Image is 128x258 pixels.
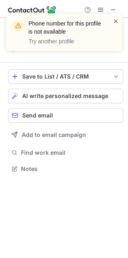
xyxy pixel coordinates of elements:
img: warning [12,19,25,32]
p: Try another profile [29,37,103,45]
div: Save to List / ATS / CRM [22,73,109,80]
span: Notes [21,165,120,173]
button: Notes [8,163,123,175]
span: AI write personalized message [22,93,108,99]
header: Phone number for this profile is not available [29,19,103,36]
span: Find work email [21,149,120,156]
button: Find work email [8,147,123,158]
button: AI write personalized message [8,89,123,103]
span: Send email [22,112,53,119]
button: save-profile-one-click [8,69,123,84]
button: Add to email campaign [8,128,123,142]
img: ContactOut v5.3.10 [8,5,57,15]
span: Add to email campaign [22,132,86,138]
button: Send email [8,108,123,123]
